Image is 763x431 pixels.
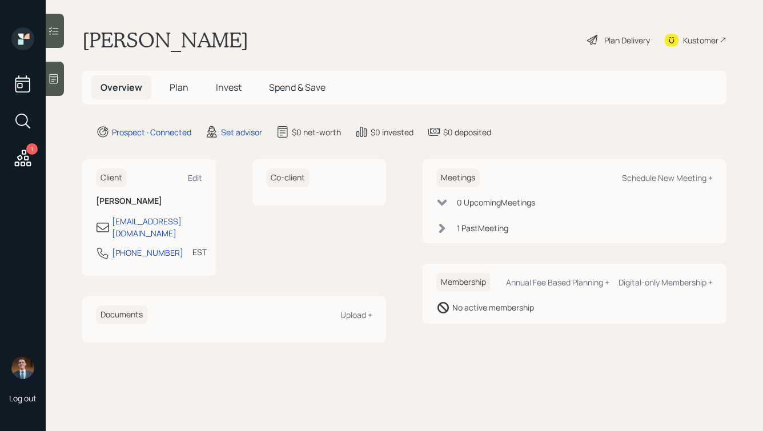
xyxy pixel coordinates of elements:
[266,168,310,187] h6: Co-client
[96,168,127,187] h6: Client
[269,81,326,94] span: Spend & Save
[221,126,262,138] div: Set advisor
[619,277,713,288] div: Digital-only Membership +
[101,81,142,94] span: Overview
[9,393,37,404] div: Log out
[170,81,188,94] span: Plan
[683,34,718,46] div: Kustomer
[436,273,491,292] h6: Membership
[192,246,207,258] div: EST
[340,309,372,320] div: Upload +
[292,126,341,138] div: $0 net-worth
[443,126,491,138] div: $0 deposited
[26,143,38,155] div: 1
[604,34,650,46] div: Plan Delivery
[371,126,413,138] div: $0 invested
[96,196,202,206] h6: [PERSON_NAME]
[457,222,508,234] div: 1 Past Meeting
[452,301,534,313] div: No active membership
[112,215,202,239] div: [EMAIL_ADDRESS][DOMAIN_NAME]
[216,81,242,94] span: Invest
[96,305,147,324] h6: Documents
[188,172,202,183] div: Edit
[112,126,191,138] div: Prospect · Connected
[112,247,183,259] div: [PHONE_NUMBER]
[506,277,609,288] div: Annual Fee Based Planning +
[11,356,34,379] img: hunter_neumayer.jpg
[622,172,713,183] div: Schedule New Meeting +
[82,27,248,53] h1: [PERSON_NAME]
[457,196,535,208] div: 0 Upcoming Meeting s
[436,168,480,187] h6: Meetings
